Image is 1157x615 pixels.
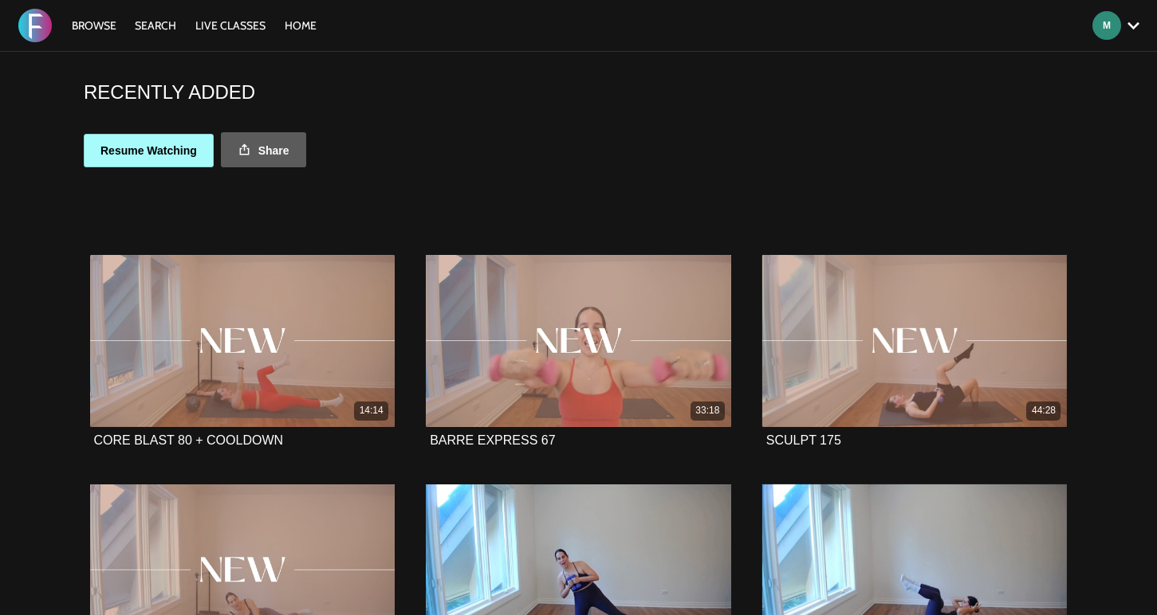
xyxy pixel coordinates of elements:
a: Browse [64,18,124,33]
a: CORE BLAST 80 + COOLDOWN [94,434,284,447]
h1: RECENTLY ADDED [84,80,255,104]
a: BARRE EXPRESS 67 33:18 [426,255,731,426]
a: Share [221,132,306,167]
a: Resume Watching [84,134,214,167]
a: SCULPT 175 44:28 [762,255,1068,426]
div: 33:18 [691,402,725,420]
a: HOME [277,18,325,33]
a: Search [127,18,184,33]
a: CORE BLAST 80 + COOLDOWN 14:14 [90,255,396,426]
img: FORMATION [18,9,52,42]
a: SCULPT 175 [766,434,841,447]
a: LIVE CLASSES [187,18,274,33]
nav: Primary [64,18,325,33]
div: 44:28 [1026,402,1061,420]
div: 14:14 [354,402,388,420]
a: BARRE EXPRESS 67 [430,434,555,447]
